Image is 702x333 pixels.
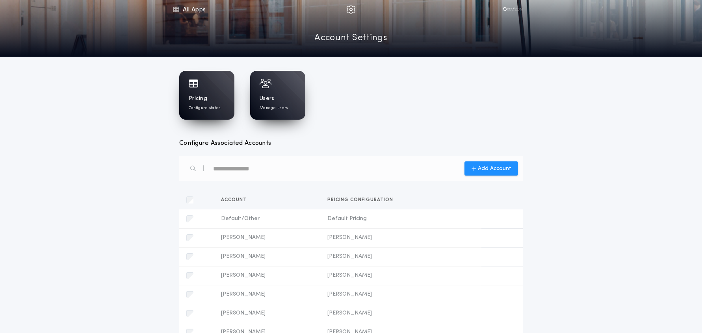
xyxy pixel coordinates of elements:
[346,5,356,14] img: img
[260,95,274,103] h1: Users
[314,31,387,45] a: Account Settings
[327,198,396,202] span: Pricing configuration
[179,71,234,120] a: PricingConfigure states
[221,272,315,279] span: [PERSON_NAME]
[327,234,475,242] span: [PERSON_NAME]
[189,105,221,111] p: Configure states
[327,290,475,298] span: [PERSON_NAME]
[221,215,315,223] span: Default/Other
[221,290,315,298] span: [PERSON_NAME]
[221,309,315,317] span: [PERSON_NAME]
[464,161,518,176] button: Add Account
[501,6,525,13] img: vs-icon
[189,95,207,103] h1: Pricing
[478,165,511,173] span: Add Account
[221,198,250,202] span: Account
[327,253,475,261] span: [PERSON_NAME]
[327,309,475,317] span: [PERSON_NAME]
[250,71,305,120] a: UsersManage users
[260,105,288,111] p: Manage users
[221,253,315,261] span: [PERSON_NAME]
[327,215,475,223] span: Default Pricing
[327,272,475,279] span: [PERSON_NAME]
[179,139,523,148] h3: Configure Associated Accounts
[221,234,315,242] span: [PERSON_NAME]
